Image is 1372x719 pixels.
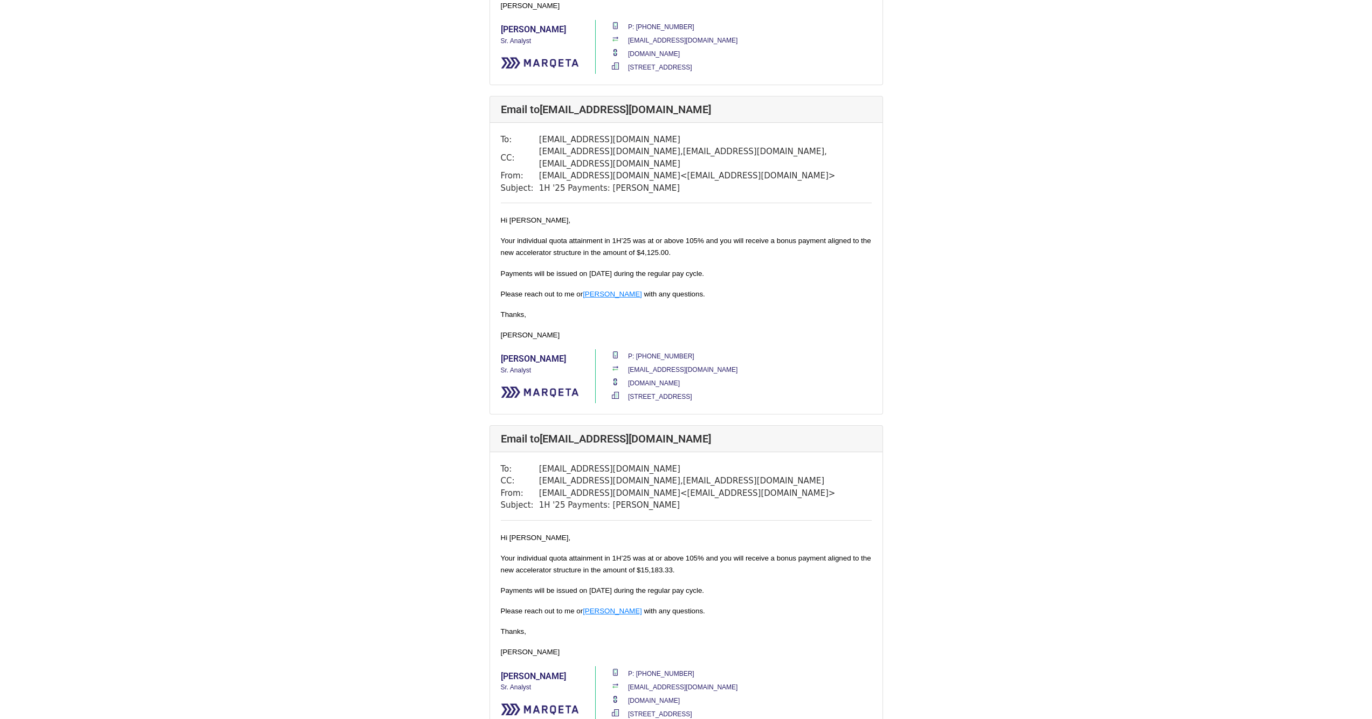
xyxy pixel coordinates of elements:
[501,534,571,542] span: Hi [PERSON_NAME],
[628,366,737,374] a: [EMAIL_ADDRESS][DOMAIN_NAME]
[628,710,692,718] a: [STREET_ADDRESS]
[501,24,579,34] h2: [PERSON_NAME]
[501,182,539,195] td: Subject:
[501,47,579,70] img: Marqeta
[501,487,539,500] td: From:
[583,607,642,615] span: [PERSON_NAME]
[612,709,619,716] img: address
[583,290,642,298] span: [PERSON_NAME]
[612,669,619,676] img: mobilePhone
[628,670,694,677] a: P: [PHONE_NUMBER]
[628,683,737,691] a: [EMAIL_ADDRESS][DOMAIN_NAME]
[612,351,619,358] img: mobilePhone
[501,607,583,615] span: Please reach out to me or
[501,354,579,364] h2: [PERSON_NAME]
[612,63,619,70] img: address
[501,432,872,445] h4: Email to [EMAIL_ADDRESS][DOMAIN_NAME]
[501,671,579,681] h2: [PERSON_NAME]
[501,35,579,47] p: Sr. Analyst
[628,697,680,704] a: [DOMAIN_NAME]
[628,37,737,44] a: [EMAIL_ADDRESS][DOMAIN_NAME]
[501,499,539,511] td: Subject:
[501,310,526,319] span: Thanks,
[539,134,872,146] td: [EMAIL_ADDRESS][DOMAIN_NAME]
[501,364,579,376] p: Sr. Analyst
[612,378,619,385] img: website
[501,693,579,716] img: Marqeta
[612,696,619,703] img: website
[539,463,836,475] td: [EMAIL_ADDRESS][DOMAIN_NAME]
[501,269,705,278] span: Payments will be issued on [DATE] during the regular pay cycle.
[501,586,705,594] span: Payments will be issued on [DATE] during the regular pay cycle.
[628,23,694,31] a: P: [PHONE_NUMBER]
[644,607,705,615] span: with any questions.
[628,64,692,71] a: [STREET_ADDRESS]
[628,352,694,360] a: P: [PHONE_NUMBER]
[501,134,539,146] td: To:
[628,393,692,400] a: [STREET_ADDRESS]
[583,605,642,616] a: [PERSON_NAME]
[501,648,560,656] span: [PERSON_NAME]
[539,475,836,487] td: [EMAIL_ADDRESS][DOMAIN_NAME] , [EMAIL_ADDRESS][DOMAIN_NAME]
[501,2,560,10] span: [PERSON_NAME]
[501,376,579,399] img: Marqeta
[501,146,539,170] td: CC:
[539,170,872,182] td: [EMAIL_ADDRESS][DOMAIN_NAME] < [EMAIL_ADDRESS][DOMAIN_NAME] >
[501,627,526,635] span: Thanks,
[501,475,539,487] td: CC:
[644,290,705,298] span: with any questions.
[612,36,619,43] img: emailAddress
[539,146,872,170] td: [EMAIL_ADDRESS][DOMAIN_NAME] , [EMAIL_ADDRESS][DOMAIN_NAME] , [EMAIL_ADDRESS][DOMAIN_NAME]
[539,182,872,195] td: 1H '25 Payments: [PERSON_NAME]
[539,499,836,511] td: 1H '25 Payments: [PERSON_NAME]
[612,392,619,399] img: address
[612,22,619,29] img: mobilePhone
[628,379,680,387] a: [DOMAIN_NAME]
[501,290,583,298] span: Please reach out to me or
[628,50,680,58] a: [DOMAIN_NAME]
[501,237,871,257] span: Your individual quota attainment in 1H’25 was at or above 105% and you will receive a bonus payme...
[501,463,539,475] td: To:
[501,554,871,574] span: Your individual quota attainment in 1H’25 was at or above 105% and you will receive a bonus payme...
[501,216,571,224] span: Hi [PERSON_NAME],
[583,288,642,299] a: [PERSON_NAME]
[501,103,872,116] h4: Email to [EMAIL_ADDRESS][DOMAIN_NAME]
[539,487,836,500] td: [EMAIL_ADDRESS][DOMAIN_NAME] < [EMAIL_ADDRESS][DOMAIN_NAME] >
[501,170,539,182] td: From:
[501,681,579,693] p: Sr. Analyst
[612,365,619,372] img: emailAddress
[501,331,560,339] span: [PERSON_NAME]
[1318,667,1372,719] iframe: Chat Widget
[612,682,619,689] img: emailAddress
[612,49,619,56] img: website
